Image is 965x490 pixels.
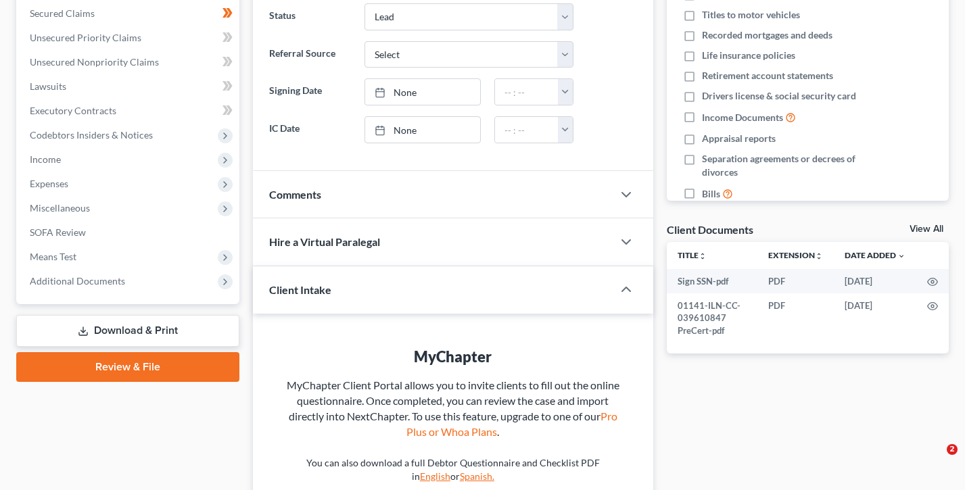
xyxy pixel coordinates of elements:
a: Extensionunfold_more [768,250,823,260]
span: Expenses [30,178,68,189]
span: Additional Documents [30,275,125,287]
i: unfold_more [699,252,707,260]
a: Pro Plus or Whoa Plans [406,410,617,438]
a: Unsecured Nonpriority Claims [19,50,239,74]
span: Hire a Virtual Paralegal [269,235,380,248]
span: 2 [947,444,958,455]
a: View All [910,224,943,234]
a: Unsecured Priority Claims [19,26,239,50]
td: PDF [757,293,834,343]
input: -- : -- [495,79,559,105]
input: -- : -- [495,117,559,143]
div: Client Documents [667,222,753,237]
span: Comments [269,188,321,201]
label: Status [262,3,358,30]
label: Signing Date [262,78,358,105]
a: SOFA Review [19,220,239,245]
a: Executory Contracts [19,99,239,123]
span: Separation agreements or decrees of divorces [702,152,867,179]
td: 01141-ILN-CC-039610847 PreCert-pdf [667,293,757,343]
i: unfold_more [815,252,823,260]
span: Bills [702,187,720,201]
a: Review & File [16,352,239,382]
td: Sign SSN-pdf [667,269,757,293]
label: IC Date [262,116,358,143]
a: None [365,117,480,143]
span: Appraisal reports [702,132,776,145]
a: Download & Print [16,315,239,347]
a: Secured Claims [19,1,239,26]
a: Date Added expand_more [845,250,905,260]
span: Means Test [30,251,76,262]
td: [DATE] [834,269,916,293]
a: None [365,79,480,105]
i: expand_more [897,252,905,260]
span: Miscellaneous [30,202,90,214]
label: Referral Source [262,41,358,68]
span: Secured Claims [30,7,95,19]
span: Codebtors Insiders & Notices [30,129,153,141]
span: MyChapter Client Portal allows you to invite clients to fill out the online questionnaire. Once c... [287,378,619,438]
span: SOFA Review [30,226,86,238]
span: Client Intake [269,283,331,296]
iframe: Intercom live chat [919,444,951,476]
a: Titleunfold_more [678,250,707,260]
span: Recorded mortgages and deeds [702,28,832,42]
span: Drivers license & social security card [702,89,856,103]
span: Life insurance policies [702,49,795,62]
td: PDF [757,269,834,293]
p: You can also download a full Debtor Questionnaire and Checklist PDF in or [280,456,626,483]
a: English [420,470,450,482]
div: MyChapter [280,346,626,367]
span: Income [30,153,61,165]
span: Retirement account statements [702,69,833,82]
a: Spanish. [460,470,494,482]
td: [DATE] [834,293,916,343]
a: Lawsuits [19,74,239,99]
span: Lawsuits [30,80,66,92]
span: Titles to motor vehicles [702,8,800,22]
span: Unsecured Priority Claims [30,32,141,43]
span: Income Documents [702,111,783,124]
span: Executory Contracts [30,105,116,116]
span: Unsecured Nonpriority Claims [30,56,159,68]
